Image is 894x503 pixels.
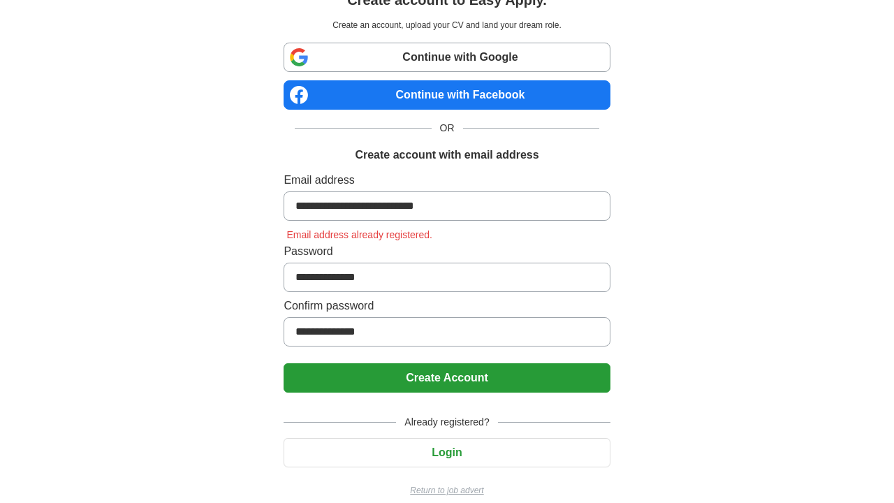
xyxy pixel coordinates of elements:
button: Create Account [284,363,610,393]
a: Return to job advert [284,484,610,497]
span: Already registered? [396,415,497,430]
span: OR [432,121,463,136]
button: Login [284,438,610,467]
label: Confirm password [284,298,610,314]
h1: Create account with email address [355,147,538,163]
p: Create an account, upload your CV and land your dream role. [286,19,607,31]
a: Login [284,446,610,458]
a: Continue with Google [284,43,610,72]
a: Continue with Facebook [284,80,610,110]
span: Email address already registered. [284,229,435,240]
label: Password [284,243,610,260]
label: Email address [284,172,610,189]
